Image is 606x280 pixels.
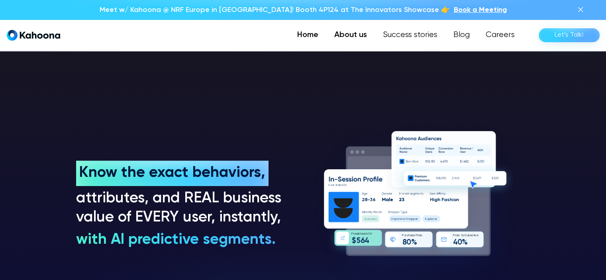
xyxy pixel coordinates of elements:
[364,217,366,221] text: S
[361,197,375,202] g: 28-36
[403,217,405,221] text: e
[453,239,462,246] g: 40
[425,217,437,221] g: Explorer
[360,237,365,245] text: 6
[462,234,464,237] text: o
[433,197,434,202] text: i
[363,232,365,235] text: d
[289,27,326,43] a: Home
[420,234,422,237] text: b
[468,234,469,237] text: b
[434,197,437,202] text: g
[402,239,411,246] g: 80
[356,237,360,245] text: 5
[356,232,358,235] text: d
[76,231,276,250] h3: with AI predictive segments.
[427,217,428,221] text: x
[391,217,418,221] g: Impulsive Shopper
[454,5,507,15] a: Book a Meeting
[373,217,375,221] text: s
[328,184,330,187] text: U
[399,197,404,202] g: 23
[396,217,398,221] text: u
[359,232,360,235] text: c
[354,232,356,235] text: e
[454,6,507,14] span: Book a Meeting
[462,239,468,246] g: %
[415,217,418,221] text: e
[429,197,433,202] text: H
[466,234,468,237] text: u
[418,234,420,237] text: o
[402,239,406,246] text: 8
[441,197,444,202] text: F
[474,234,475,237] text: i
[351,232,353,235] text: P
[343,184,345,187] text: 2
[401,217,403,221] text: v
[453,197,456,202] text: o
[335,184,337,187] text: #
[370,232,372,235] text: V
[475,234,476,237] text: b
[398,217,399,221] text: l
[351,237,356,245] text: $
[471,234,473,237] text: c
[457,234,459,237] text: b
[453,234,478,237] g: Prob. to Subscribe
[411,239,417,246] text: %
[364,197,367,202] text: 8
[406,234,406,237] text: r
[337,184,339,187] text: 4
[411,217,413,221] text: p
[402,234,423,237] g: Purchase Prob.
[368,232,370,235] text: O
[400,217,401,221] text: i
[366,217,368,221] text: u
[339,184,340,187] text: 8
[365,237,369,245] text: 4
[539,28,600,42] a: Let’s Talk!
[353,232,354,235] text: r
[428,217,430,221] text: p
[386,197,389,202] text: a
[465,234,466,237] text: S
[364,217,377,221] g: Success
[79,164,269,183] h3: Know the exact behaviors,
[413,234,415,237] text: e
[361,197,364,202] text: 2
[402,234,404,237] text: P
[388,197,390,202] text: l
[366,232,368,235] text: A
[457,239,462,246] text: 0
[453,234,454,237] text: P
[368,217,370,221] text: c
[416,234,417,237] text: P
[434,217,436,221] text: e
[452,197,453,202] text: i
[399,197,402,202] text: 2
[470,234,471,237] text: s
[7,29,60,41] a: home
[459,234,460,237] text: .
[406,234,408,237] text: c
[392,217,394,221] text: m
[417,217,418,221] text: r
[394,217,396,221] text: p
[436,217,437,221] text: r
[333,184,335,187] text: r
[429,197,459,202] g: High Fashion
[555,29,584,41] div: Let’s Talk!
[477,234,479,237] text: e
[449,197,452,202] text: h
[375,217,377,221] text: s
[455,234,455,237] text: r
[345,184,346,187] text: 0
[382,197,393,202] g: Male
[410,234,412,237] text: a
[401,197,404,202] text: 3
